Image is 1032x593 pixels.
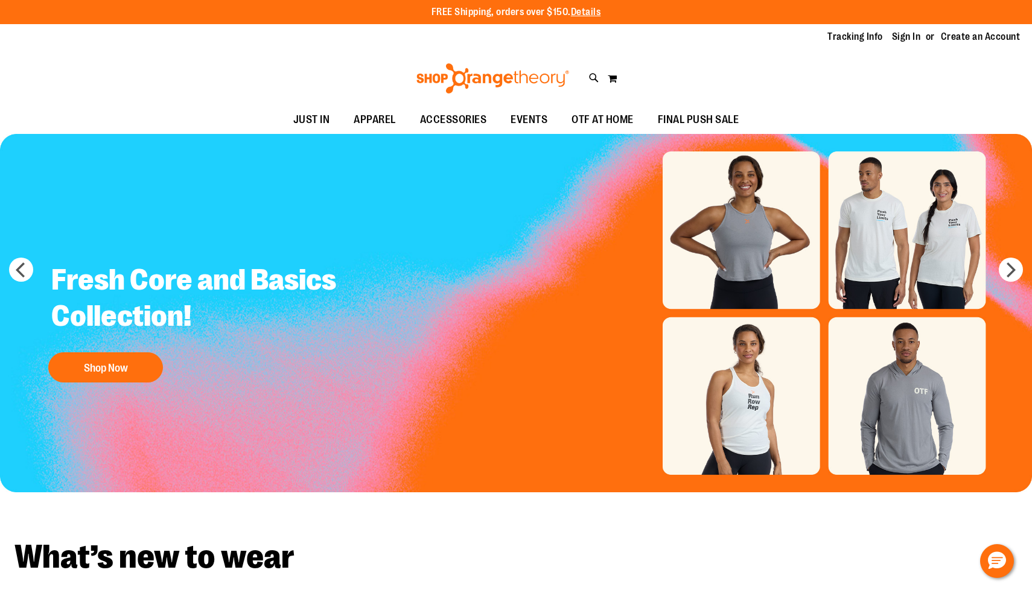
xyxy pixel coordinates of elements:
[42,253,364,388] a: Fresh Core and Basics Collection! Shop Now
[999,258,1023,282] button: next
[48,352,163,382] button: Shop Now
[498,106,559,134] a: EVENTS
[646,106,751,134] a: FINAL PUSH SALE
[658,106,739,133] span: FINAL PUSH SALE
[420,106,487,133] span: ACCESSORIES
[9,258,33,282] button: prev
[432,5,601,19] p: FREE Shipping, orders over $150.
[511,106,547,133] span: EVENTS
[980,544,1014,578] button: Hello, have a question? Let’s chat.
[14,541,1018,574] h2: What’s new to wear
[342,106,408,134] a: APPAREL
[354,106,396,133] span: APPAREL
[415,63,571,94] img: Shop Orangetheory
[572,106,634,133] span: OTF AT HOME
[559,106,646,134] a: OTF AT HOME
[42,253,364,346] h2: Fresh Core and Basics Collection!
[571,7,601,17] a: Details
[281,106,342,134] a: JUST IN
[293,106,330,133] span: JUST IN
[941,30,1021,43] a: Create an Account
[892,30,921,43] a: Sign In
[827,30,883,43] a: Tracking Info
[408,106,499,134] a: ACCESSORIES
